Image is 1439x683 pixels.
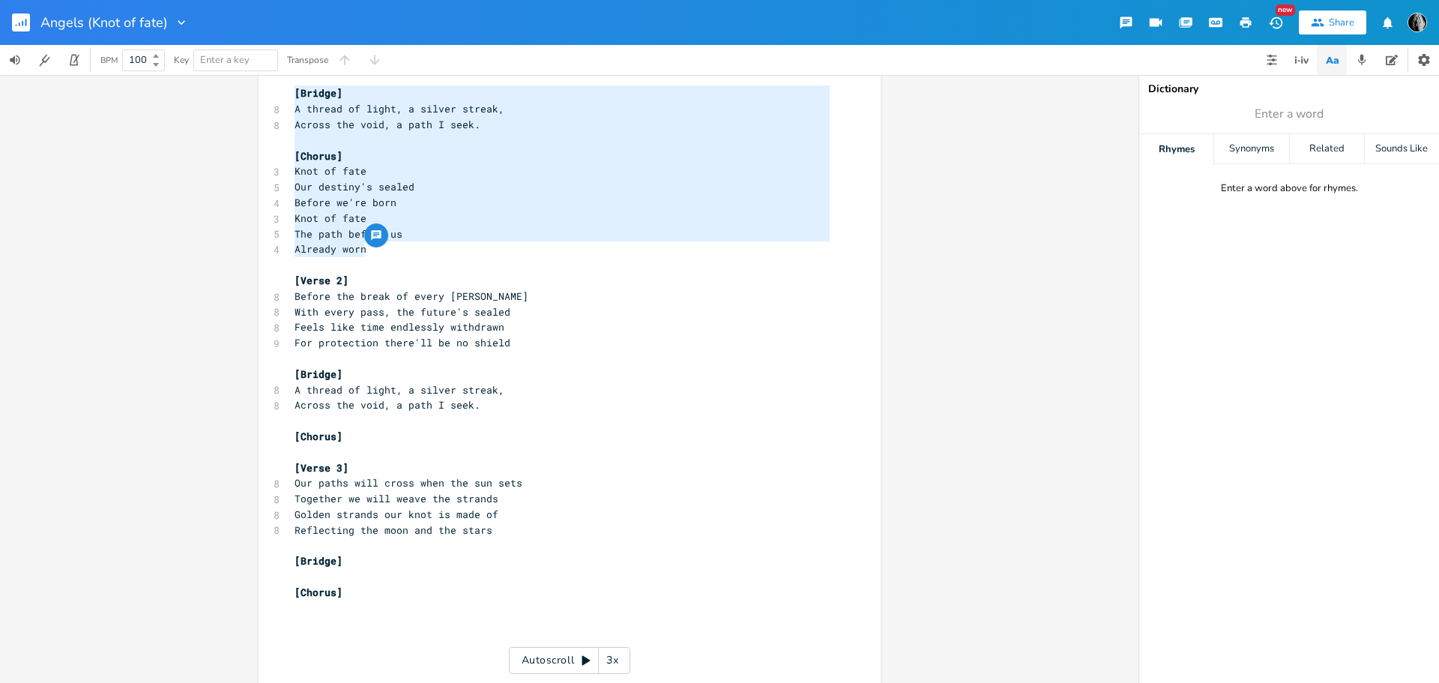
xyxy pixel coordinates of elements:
[1365,134,1439,164] div: Sounds Like
[295,180,414,193] span: Our destiny's sealed
[295,430,343,443] span: [Chorus]
[295,289,528,303] span: Before the break of every [PERSON_NAME]
[1276,4,1295,16] div: New
[295,305,510,319] span: With every pass, the future's sealed
[295,211,366,225] span: Knot of fate
[295,367,343,381] span: [Bridge]
[509,647,630,674] div: Autoscroll
[295,118,480,131] span: Across the void, a path I seek.
[295,398,480,412] span: Across the void, a path I seek.
[1299,10,1366,34] button: Share
[1139,134,1213,164] div: Rhymes
[295,86,343,100] span: [Bridge]
[295,164,366,178] span: Knot of fate
[295,320,504,334] span: Feels like time endlessly withdrawn
[295,508,498,521] span: Golden strands our knot is made of
[200,53,250,67] span: Enter a key
[174,55,189,64] div: Key
[1214,134,1288,164] div: Synonyms
[295,102,504,115] span: A thread of light, a silver streak,
[1329,16,1354,29] div: Share
[295,476,522,490] span: Our paths will cross when the sun sets
[295,383,504,397] span: A thread of light, a silver streak,
[1255,106,1324,123] span: Enter a word
[295,227,402,241] span: The path before us
[1148,84,1430,94] div: Dictionary
[295,586,343,599] span: [Chorus]
[295,242,366,256] span: Already worn
[295,149,343,163] span: [Chorus]
[295,196,396,209] span: Before we're born
[599,647,626,674] div: 3x
[295,336,510,349] span: For protection there'll be no shield
[1290,134,1364,164] div: Related
[295,554,343,568] span: [Bridge]
[287,55,328,64] div: Transpose
[1221,182,1358,195] div: Enter a word above for rhymes.
[100,56,118,64] div: BPM
[1261,9,1291,36] button: New
[295,274,349,287] span: [Verse 2]
[295,461,349,475] span: [Verse 3]
[1408,13,1427,32] img: RTW72
[40,16,168,29] span: Angels (Knot of fate)
[295,492,498,505] span: Together we will weave the strands
[295,523,492,537] span: Reflecting the moon and the stars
